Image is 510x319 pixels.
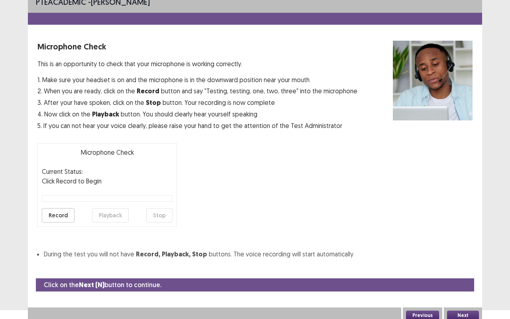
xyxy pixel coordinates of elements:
button: Playback [92,208,129,223]
p: Click Record to Begin [42,176,173,186]
button: Record [42,208,75,223]
p: 1. Make sure your headset is on and the microphone is in the downward position near your mouth [37,75,357,85]
p: Current Status: [42,167,83,176]
strong: Stop [146,98,161,107]
p: 5. If you can not hear your voice clearly, please raise your hand to get the attention of the Tes... [37,121,357,130]
p: Click on the button to continue. [44,280,161,290]
strong: Stop [192,250,207,258]
p: 4. Now click on the button. You should clearly hear yourself speaking [37,109,357,119]
p: This is an opportunity to check that your microphone is working correctly. [37,59,357,69]
p: 3. After your have spoken, click on the button. Your recording is now complete [37,98,357,108]
strong: Record, [136,250,160,258]
img: microphone check [393,41,473,120]
li: During the test you will not have buttons. The voice recording will start automatically [44,249,473,259]
strong: Playback [92,110,119,118]
p: Microphone Check [42,148,173,157]
strong: Record [137,87,159,95]
strong: Next (N) [79,281,104,289]
strong: Playback, [162,250,190,258]
p: 2. When you are ready, click on the button and say "Testing, testing, one, two, three" into the m... [37,86,357,96]
button: Stop [146,208,173,223]
p: Microphone Check [37,41,357,53]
